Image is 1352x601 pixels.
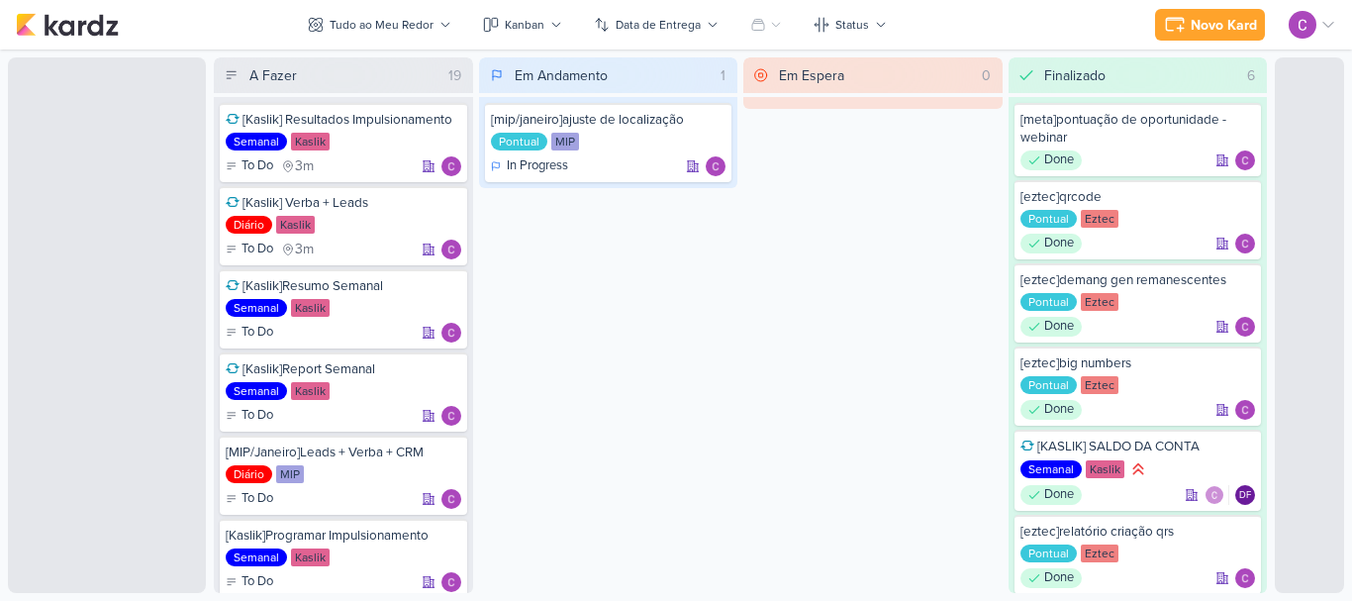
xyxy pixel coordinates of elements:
[441,572,461,592] img: Carlos Lima
[1081,210,1118,228] div: Eztec
[226,156,273,176] div: To Do
[226,111,461,129] div: [Kaslik] Resultados Impulsionamento
[551,133,579,150] div: MIP
[226,549,287,566] div: Semanal
[226,216,272,234] div: Diário
[1044,234,1074,253] p: Done
[1191,15,1257,36] div: Novo Kard
[295,159,314,173] span: 3m
[1044,150,1074,170] p: Done
[779,65,844,86] div: Em Espera
[241,406,273,426] p: To Do
[249,65,297,86] div: A Fazer
[441,240,461,259] img: Carlos Lima
[1235,568,1255,588] img: Carlos Lima
[441,572,461,592] div: Responsável: Carlos Lima
[1020,400,1082,420] div: Done
[281,240,314,259] div: último check-in há 3 meses
[706,156,725,176] img: Carlos Lima
[1044,400,1074,420] p: Done
[1205,485,1229,505] div: Colaboradores: Carlos Lima
[1235,150,1255,170] img: Carlos Lima
[1086,460,1124,478] div: Kaslik
[1128,459,1148,479] div: Prioridade Alta
[1235,150,1255,170] div: Responsável: Carlos Lima
[226,277,461,295] div: [Kaslik]Resumo Semanal
[1020,293,1077,311] div: Pontual
[1155,9,1265,41] button: Novo Kard
[226,133,287,150] div: Semanal
[491,156,568,176] div: In Progress
[226,323,273,343] div: To Do
[241,323,273,343] p: To Do
[241,156,273,176] p: To Do
[226,194,461,212] div: [Kaslik] Verba + Leads
[441,156,461,176] div: Responsável: Carlos Lima
[276,465,304,483] div: MIP
[241,240,273,259] p: To Do
[1020,485,1082,505] div: Done
[291,133,330,150] div: Kaslik
[1081,376,1118,394] div: Eztec
[1235,234,1255,253] div: Responsável: Carlos Lima
[1044,317,1074,337] p: Done
[291,549,330,566] div: Kaslik
[1081,293,1118,311] div: Eztec
[1235,400,1255,420] img: Carlos Lima
[1205,485,1224,505] img: Carlos Lima
[441,406,461,426] img: Carlos Lima
[1020,438,1256,455] div: [KASLIK] SALDO DA CONTA
[241,572,273,592] p: To Do
[281,156,314,176] div: último check-in há 3 meses
[1235,317,1255,337] div: Responsável: Carlos Lima
[1020,150,1082,170] div: Done
[1020,188,1256,206] div: [eztec]qrcode
[1020,111,1256,147] div: [meta]pontuação de oportunidade - webinar
[1239,65,1263,86] div: 6
[713,65,733,86] div: 1
[1235,485,1255,505] div: Diego Freitas
[1235,317,1255,337] img: Carlos Lima
[1289,11,1316,39] img: Carlos Lima
[974,65,999,86] div: 0
[441,489,461,509] img: Carlos Lima
[291,299,330,317] div: Kaslik
[1020,568,1082,588] div: Done
[1081,545,1118,562] div: Eztec
[16,13,119,37] img: kardz.app
[291,382,330,400] div: Kaslik
[226,489,273,509] div: To Do
[1020,460,1082,478] div: Semanal
[507,156,568,176] p: In Progress
[1044,65,1106,86] div: Finalizado
[1020,271,1256,289] div: [eztec]demang gen remanescentes
[276,216,315,234] div: Kaslik
[226,444,461,461] div: [MIP/Janeiro]Leads + Verba + CRM
[226,382,287,400] div: Semanal
[441,323,461,343] img: Carlos Lima
[226,360,461,378] div: [Kaslik]Report Semanal
[441,489,461,509] div: Responsável: Carlos Lima
[491,133,547,150] div: Pontual
[226,406,273,426] div: To Do
[226,299,287,317] div: Semanal
[1044,568,1074,588] p: Done
[1020,523,1256,541] div: [eztec]relatório criação qrs
[226,572,273,592] div: To Do
[441,240,461,259] div: Responsável: Carlos Lima
[1020,354,1256,372] div: [eztec]big numbers
[1020,210,1077,228] div: Pontual
[1235,234,1255,253] img: Carlos Lima
[441,406,461,426] div: Responsável: Carlos Lima
[1044,485,1074,505] p: Done
[1020,234,1082,253] div: Done
[226,465,272,483] div: Diário
[1020,545,1077,562] div: Pontual
[1020,376,1077,394] div: Pontual
[1235,568,1255,588] div: Responsável: Carlos Lima
[441,156,461,176] img: Carlos Lima
[226,240,273,259] div: To Do
[706,156,725,176] div: Responsável: Carlos Lima
[1235,400,1255,420] div: Responsável: Carlos Lima
[515,65,608,86] div: Em Andamento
